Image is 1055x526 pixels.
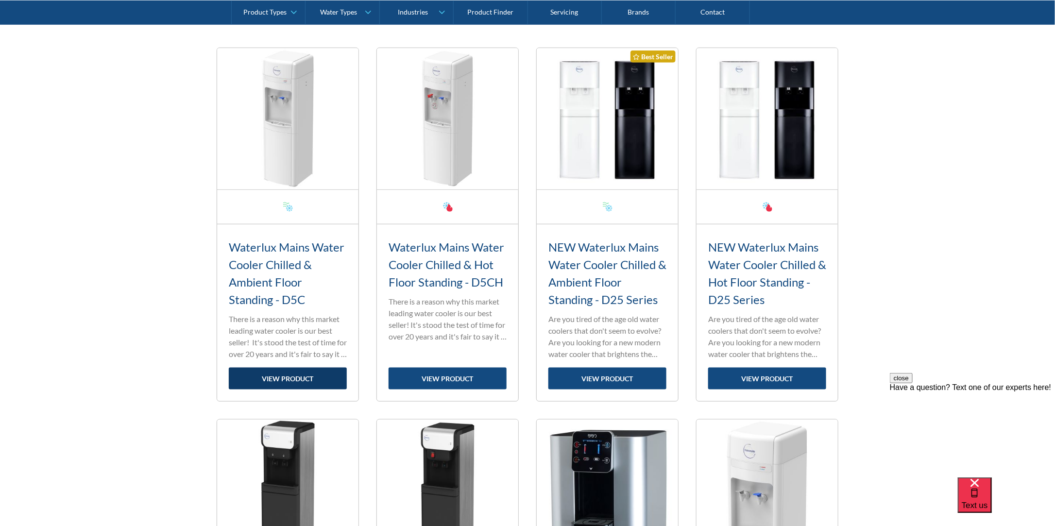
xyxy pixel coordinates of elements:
img: NEW Waterlux Mains Water Cooler Chilled & Ambient Floor Standing - D25 Series [537,48,678,189]
h3: Waterlux Mains Water Cooler Chilled & Hot Floor Standing - D5CH [389,238,507,291]
p: Are you tired of the age old water coolers that don't seem to evolve? Are you looking for a new m... [548,313,666,360]
p: Are you tired of the age old water coolers that don't seem to evolve? Are you looking for a new m... [708,313,826,360]
img: Waterlux Mains Water Cooler Chilled & Ambient Floor Standing - D5C [217,48,358,189]
h3: NEW Waterlux Mains Water Cooler Chilled & Hot Floor Standing - D25 Series [708,238,826,308]
a: view product [708,368,826,390]
iframe: podium webchat widget prompt [890,373,1055,490]
iframe: podium webchat widget bubble [958,477,1055,526]
p: There is a reason why this market leading water cooler is our best seller! It's stood the test of... [389,296,507,342]
h3: NEW Waterlux Mains Water Cooler Chilled & Ambient Floor Standing - D25 Series [548,238,666,308]
div: Best Seller [630,51,676,63]
div: Industries [398,8,428,16]
p: There is a reason why this market leading water cooler is our best seller! It's stood the test of... [229,313,347,360]
div: Product Types [243,8,287,16]
h3: Waterlux Mains Water Cooler Chilled & Ambient Floor Standing - D5C [229,238,347,308]
img: Waterlux Mains Water Cooler Chilled & Hot Floor Standing - D5CH [377,48,518,189]
img: NEW Waterlux Mains Water Cooler Chilled & Hot Floor Standing - D25 Series [697,48,838,189]
a: view product [389,368,507,390]
a: view product [229,368,347,390]
a: view product [548,368,666,390]
div: Water Types [321,8,357,16]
